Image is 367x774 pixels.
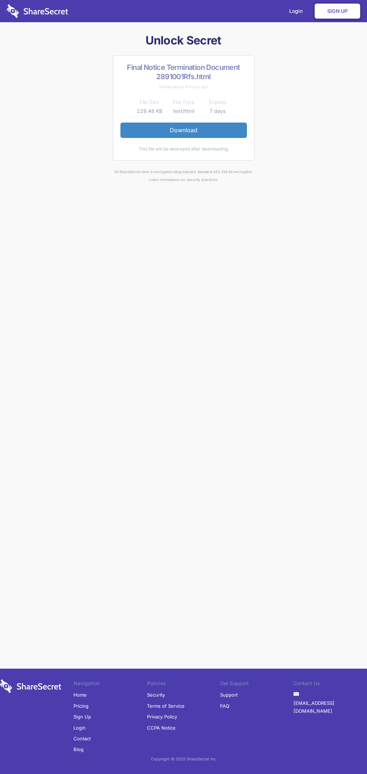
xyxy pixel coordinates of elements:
[147,689,165,700] a: Security
[73,733,91,744] a: Contact
[201,107,235,115] td: 7 days
[315,4,360,19] a: Sign Up
[220,679,294,689] li: Get Support
[120,63,247,81] h2: Final Notice Termination Document 2891001Rfs.html
[73,722,86,733] a: Login
[73,701,89,711] a: Pricing
[73,689,87,700] a: Home
[147,711,177,722] a: Privacy Policy
[167,107,201,115] td: text/html
[147,722,176,733] a: CCPA Notice
[294,698,367,717] a: [EMAIL_ADDRESS][DOMAIN_NAME]
[133,107,167,115] td: 229.48 KB
[73,679,147,689] li: Navigation
[120,123,247,138] a: Download
[73,744,84,755] a: Blog
[120,83,247,91] div: Shared about 9 hours ago
[7,4,68,18] img: logo-wordmark-white-trans-d4663122ce5f474addd5e946df7df03e33cb6a1c49d2221995e7729f52c070b2.svg
[147,679,220,689] li: Policies
[167,98,201,106] th: File Type
[120,145,247,153] div: This file will be destroyed after downloading.
[220,689,238,700] a: Support
[201,98,235,106] th: Expires
[147,701,185,711] a: Terms of Service
[73,711,91,722] a: Sign Up
[220,701,229,711] a: FAQ
[133,98,167,106] th: File Size
[149,177,169,182] a: Learn more
[294,679,367,689] li: Contact Us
